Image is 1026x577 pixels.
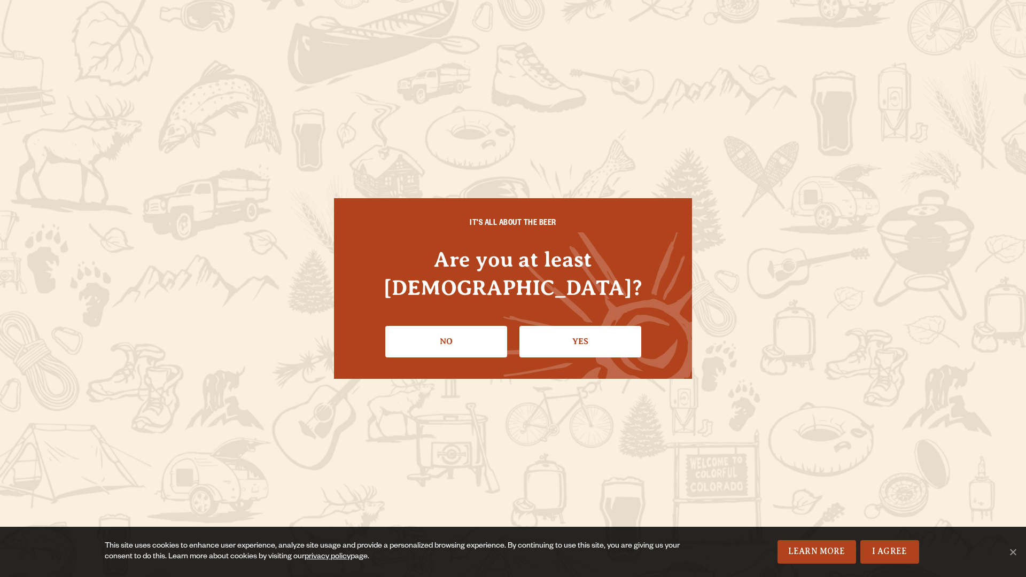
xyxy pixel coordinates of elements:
[519,326,641,357] a: Confirm I'm 21 or older
[355,245,671,302] h4: Are you at least [DEMOGRAPHIC_DATA]?
[385,326,507,357] a: No
[305,553,351,562] a: privacy policy
[105,541,688,563] div: This site uses cookies to enhance user experience, analyze site usage and provide a personalized ...
[778,540,856,564] a: Learn More
[860,540,919,564] a: I Agree
[1007,547,1018,557] span: No
[355,220,671,229] h6: IT'S ALL ABOUT THE BEER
